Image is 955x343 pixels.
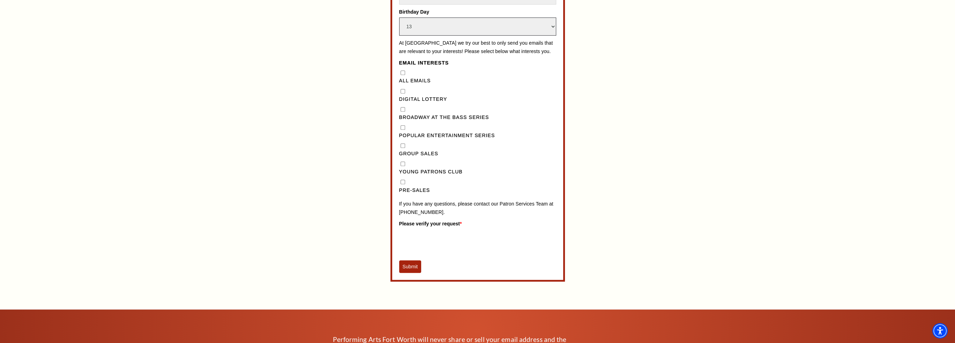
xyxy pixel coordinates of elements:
p: If you have any questions, please contact our Patron Services Team at [PHONE_NUMBER]. [399,200,556,216]
label: Digital Lottery [399,95,556,104]
label: Young Patrons Club [399,168,556,176]
p: At [GEOGRAPHIC_DATA] we try our best to only send you emails that are relevant to your interests!... [399,39,556,55]
label: All Emails [399,77,556,85]
button: Submit [399,260,421,273]
label: Broadway at the Bass Series [399,113,556,122]
label: Please verify your request [399,220,556,228]
label: Pre-Sales [399,186,556,195]
label: Group Sales [399,150,556,158]
label: Birthday Day [399,8,556,16]
label: Popular Entertainment Series [399,132,556,140]
div: Accessibility Menu [932,323,948,338]
iframe: reCAPTCHA [399,230,505,257]
legend: Email Interests [399,59,556,67]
